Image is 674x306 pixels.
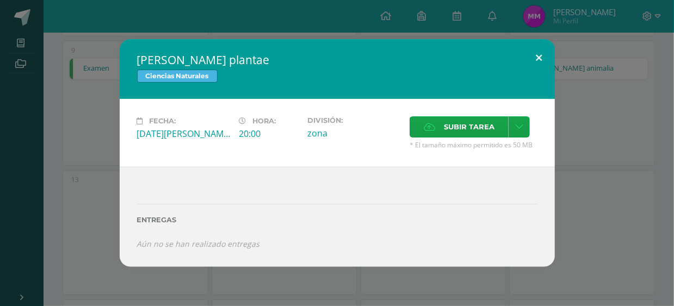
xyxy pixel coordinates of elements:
[137,128,231,140] div: [DATE][PERSON_NAME]
[307,116,401,124] label: División:
[524,39,555,76] button: Close (Esc)
[410,140,537,149] span: * El tamaño máximo permitido es 50 MB
[444,117,494,137] span: Subir tarea
[239,128,299,140] div: 20:00
[253,117,276,125] span: Hora:
[137,70,218,83] span: Ciencias Naturales
[137,239,260,249] i: Aún no se han realizado entregas
[137,216,537,224] label: Entregas
[150,117,176,125] span: Fecha:
[307,127,401,139] div: zona
[137,52,537,67] h2: [PERSON_NAME] plantae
